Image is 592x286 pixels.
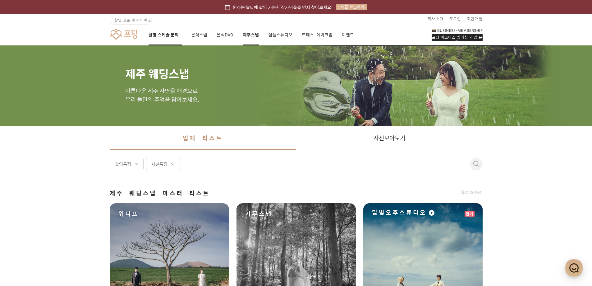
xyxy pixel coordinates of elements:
[191,24,207,45] a: 본식스냅
[432,34,483,41] div: 프딩 비즈니스 멤버십 가입 문의
[372,208,427,217] span: 달빛오후스튜디오
[80,197,119,213] a: 설정
[470,161,478,173] button: 취소
[467,14,483,24] a: 회원가입
[114,17,152,23] span: 촬영 표준 계약서 배포
[57,207,64,212] span: 대화
[245,209,273,218] span: 기무스냅
[429,210,434,216] img: icon-play.07f8fdc7.svg
[450,14,461,24] a: 로그인
[2,197,41,213] a: 홈
[217,24,233,45] a: 본식DVD
[110,126,296,150] a: 업체 리스트
[342,24,354,45] a: 이벤트
[233,4,333,11] span: 원하는 날짜에 촬영 가능한 작가님들을 먼저 찾아보세요!
[149,24,182,45] a: 촬영 스케줄 문의
[428,14,443,24] a: 회사 소개
[96,207,103,212] span: 설정
[125,45,467,79] h1: 제주 웨딩스냅
[296,126,483,150] a: 사진모아보기
[110,16,152,25] a: 촬영 표준 계약서 배포
[118,209,139,218] span: 위디프
[110,189,210,198] span: 제주 웨딩스냅 마스터 리스트
[465,211,475,217] div: 인기
[125,87,467,104] p: 아름다운 제주 자연을 배경으로 우리 둘만의 추억을 담아보세요.
[41,197,80,213] a: 대화
[302,24,333,45] a: 드레스·메이크업
[110,158,144,170] div: 촬영특징
[146,158,180,170] div: 사진특징
[461,189,483,195] span: Sponsored
[432,28,483,41] a: 프딩 비즈니스 멤버십 가입 문의
[20,207,23,212] span: 홈
[243,24,259,45] a: 제주스냅
[336,4,367,10] div: 스케줄 확인하기
[268,24,292,45] a: 심플스튜디오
